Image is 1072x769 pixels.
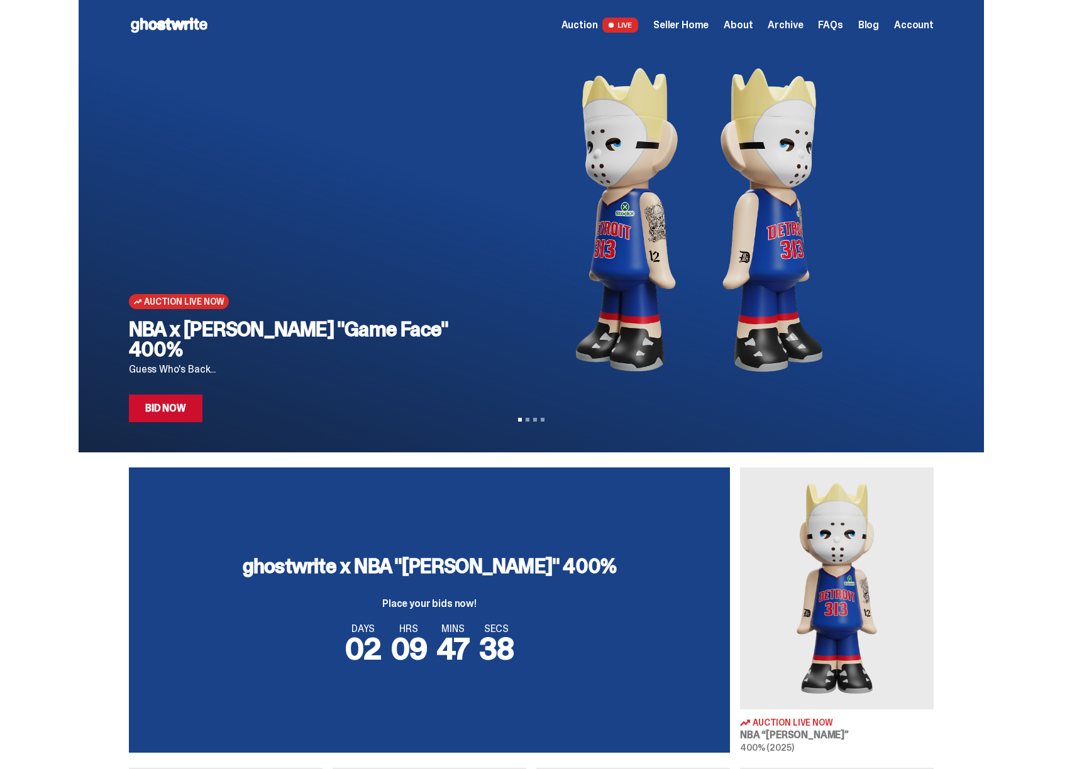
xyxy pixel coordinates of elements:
[818,20,843,30] a: FAQs
[345,624,381,634] span: DAYS
[653,20,709,30] a: Seller Home
[345,629,381,668] span: 02
[129,364,464,374] p: Guess Who's Back...
[894,20,934,30] a: Account
[533,418,537,422] button: View slide 3
[243,599,616,609] p: Place your bids now!
[526,418,529,422] button: View slide 2
[740,742,793,753] span: 400% (2025)
[391,624,427,634] span: HRS
[753,718,833,727] span: Auction Live Now
[129,319,464,359] h2: NBA x [PERSON_NAME] "Game Face" 400%
[437,624,470,634] span: MINS
[602,18,638,33] span: LIVE
[561,18,638,33] a: Auction LIVE
[740,467,934,709] img: Eminem
[484,50,914,390] img: NBA x Eminem "Game Face" 400%
[541,418,544,422] button: View slide 4
[768,20,803,30] a: Archive
[518,418,522,422] button: View slide 1
[740,467,934,753] a: Eminem Auction Live Now
[391,629,427,668] span: 09
[437,629,470,668] span: 47
[243,556,616,576] h3: ghostwrite x NBA "[PERSON_NAME]" 400%
[561,20,598,30] span: Auction
[858,20,879,30] a: Blog
[479,624,514,634] span: SECS
[740,730,934,740] h3: NBA “[PERSON_NAME]”
[144,297,224,307] span: Auction Live Now
[479,629,514,668] span: 38
[724,20,753,30] a: About
[129,395,202,422] a: Bid Now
